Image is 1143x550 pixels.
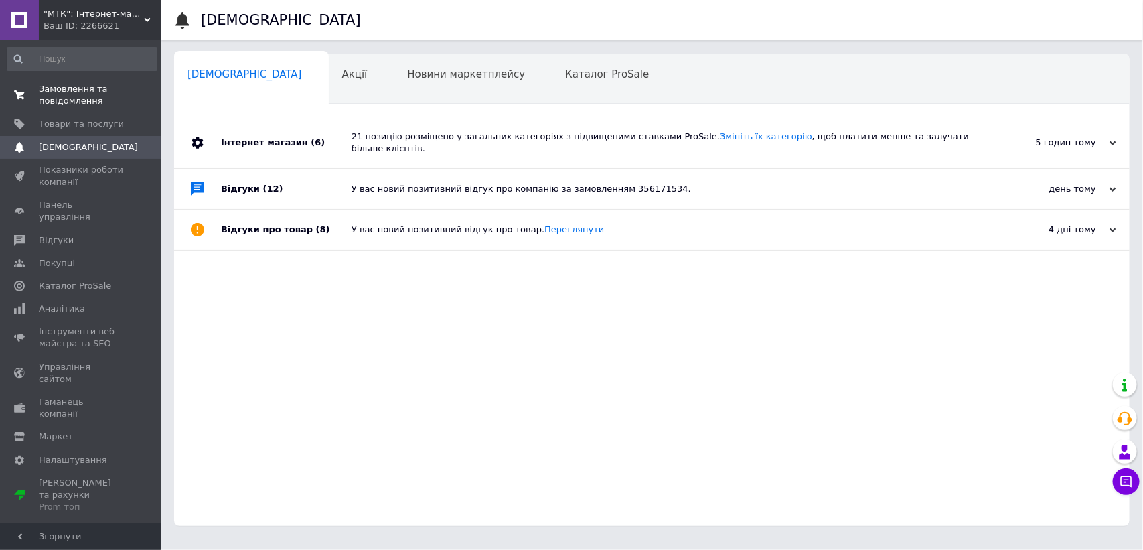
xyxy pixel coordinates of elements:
[39,141,138,153] span: [DEMOGRAPHIC_DATA]
[39,396,124,420] span: Гаманець компанії
[342,68,368,80] span: Акції
[39,234,74,247] span: Відгуки
[39,431,73,443] span: Маркет
[352,183,982,195] div: У вас новий позитивний відгук про компанію за замовленням 356171534.
[39,199,124,223] span: Панель управління
[982,137,1116,149] div: 5 годин тому
[352,224,982,236] div: У вас новий позитивний відгук про товар.
[39,501,124,513] div: Prom топ
[39,118,124,130] span: Товари та послуги
[201,12,361,28] h1: [DEMOGRAPHIC_DATA]
[982,224,1116,236] div: 4 дні тому
[44,20,161,32] div: Ваш ID: 2266621
[39,83,124,107] span: Замовлення та повідомлення
[44,8,144,20] span: "МТК": Інтернет-магазин якісної взуттєвої косметики, товарів для дому та краси!
[7,47,157,71] input: Пошук
[221,117,352,168] div: Інтернет магазин
[565,68,649,80] span: Каталог ProSale
[187,68,302,80] span: [DEMOGRAPHIC_DATA]
[39,164,124,188] span: Показники роботи компанії
[39,280,111,292] span: Каталог ProSale
[311,137,325,147] span: (6)
[39,257,75,269] span: Покупці
[263,184,283,194] span: (12)
[1113,468,1140,495] button: Чат з покупцем
[352,131,982,155] div: 21 позицію розміщено у загальних категоріях з підвищеними ставками ProSale. , щоб платити менше т...
[407,68,525,80] span: Новини маркетплейсу
[39,303,85,315] span: Аналітика
[39,326,124,350] span: Інструменти веб-майстра та SEO
[221,210,352,250] div: Відгуки про товар
[982,183,1116,195] div: день тому
[544,224,604,234] a: Переглянути
[221,169,352,209] div: Відгуки
[39,361,124,385] span: Управління сайтом
[39,477,124,514] span: [PERSON_NAME] та рахунки
[720,131,812,141] a: Змініть їх категорію
[316,224,330,234] span: (8)
[39,454,107,466] span: Налаштування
